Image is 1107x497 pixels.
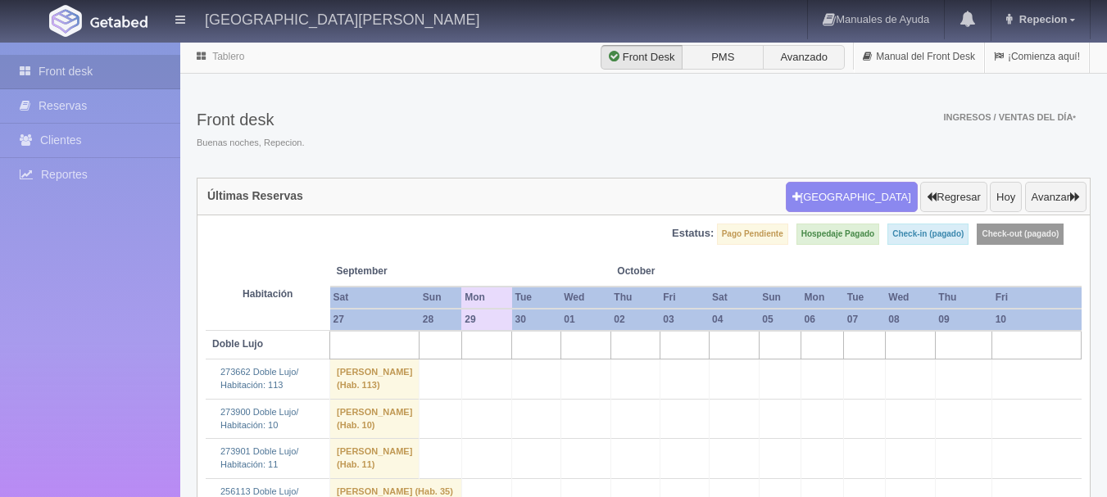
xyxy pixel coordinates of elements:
th: 01 [560,309,610,331]
label: Front Desk [601,45,683,70]
label: Avanzado [763,45,845,70]
label: Check-out (pagado) [977,224,1064,245]
a: ¡Comienza aquí! [985,41,1089,73]
span: Ingresos / Ventas del día [943,112,1076,122]
th: 10 [992,309,1082,331]
th: 07 [844,309,886,331]
th: 06 [801,309,844,331]
th: Tue [844,287,886,309]
th: Thu [610,287,660,309]
td: [PERSON_NAME] (Hab. 113) [330,359,420,399]
h4: Últimas Reservas [207,190,303,202]
th: 08 [885,309,935,331]
th: Thu [935,287,991,309]
td: [PERSON_NAME] (Hab. 10) [330,399,420,438]
img: Getabed [49,5,82,37]
label: Hospedaje Pagado [796,224,879,245]
button: [GEOGRAPHIC_DATA] [786,182,918,213]
th: 02 [610,309,660,331]
th: 03 [660,309,709,331]
label: Estatus: [672,226,714,242]
img: Getabed [90,16,147,28]
th: Mon [801,287,844,309]
th: 27 [330,309,420,331]
span: October [617,264,702,278]
button: Regresar [920,182,987,213]
th: Mon [461,287,511,309]
button: Avanzar [1025,182,1087,213]
td: [PERSON_NAME] (Hab. 11) [330,439,420,478]
th: Sun [420,287,461,309]
strong: Habitación [243,288,293,300]
label: Pago Pendiente [717,224,788,245]
a: Manual del Front Desk [854,41,984,73]
th: Wed [885,287,935,309]
th: 30 [512,309,561,331]
th: 28 [420,309,461,331]
th: Fri [992,287,1082,309]
label: PMS [682,45,764,70]
th: 04 [709,309,759,331]
b: Doble Lujo [212,338,263,350]
button: Hoy [990,182,1022,213]
a: Tablero [212,51,244,62]
label: Check-in (pagado) [887,224,969,245]
th: Sat [330,287,420,309]
th: Tue [512,287,561,309]
th: Sun [759,287,801,309]
a: 273900 Doble Lujo/Habitación: 10 [220,407,298,430]
th: Fri [660,287,709,309]
span: September [337,264,456,278]
span: Repecion [1015,13,1068,25]
h4: [GEOGRAPHIC_DATA][PERSON_NAME] [205,8,479,29]
a: 273901 Doble Lujo/Habitación: 11 [220,446,298,469]
a: 273662 Doble Lujo/Habitación: 113 [220,367,298,390]
th: 09 [935,309,991,331]
h3: Front desk [197,111,304,129]
th: 05 [759,309,801,331]
span: Buenas noches, Repecion. [197,137,304,150]
th: Wed [560,287,610,309]
th: 29 [461,309,511,331]
th: Sat [709,287,759,309]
